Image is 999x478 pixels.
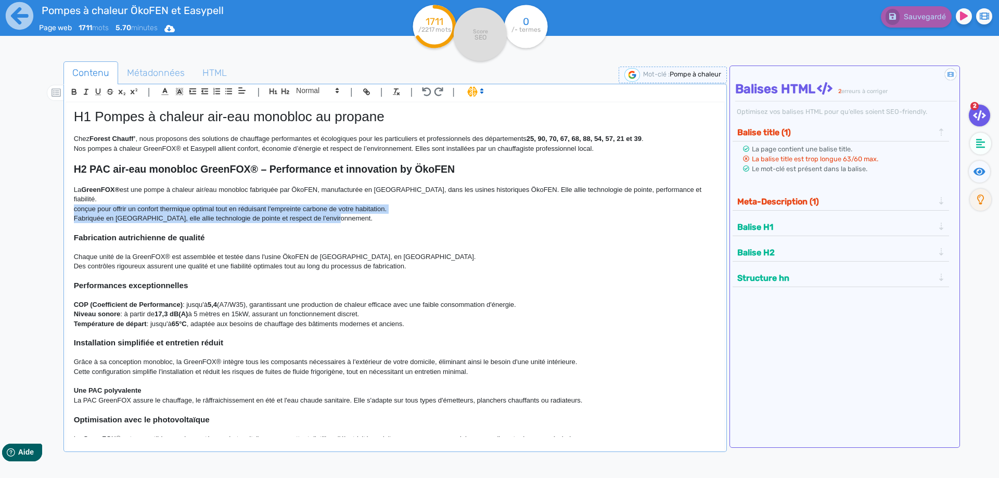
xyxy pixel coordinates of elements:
button: Structure hn [734,269,937,287]
h1: H1 Pompes à chaleur air-eau monobloc au propane [74,109,716,125]
button: Balise H1 [734,218,937,236]
p: : à partir de à 5 mètres en 15kW, assurant un fonctionnement discret. [74,309,716,319]
strong: Fabrication autrichienne de qualité [74,233,205,242]
tspan: 0 [523,16,529,28]
h4: Balises HTML [735,82,957,97]
div: Optimisez vos balises HTML pour qu’elles soient SEO-friendly. [735,107,957,117]
tspan: SEO [475,33,486,41]
strong: Une PAC polyvalente [74,386,142,394]
span: minutes [116,23,158,32]
strong: COP (Coefficient de Performance) [74,301,183,308]
span: Pompe à chaleur [670,70,721,78]
button: Meta-Description (1) [734,193,937,210]
span: La page contient une balise title. [752,145,852,153]
span: | [148,85,150,99]
span: Le mot-clé est présent dans la balise. [752,165,867,173]
tspan: 1711 [426,16,443,28]
span: Contenu [64,59,118,87]
span: erreurs à corriger [841,88,888,95]
p: Nos pompes à chaleur GreenFOX® et Easypell allient confort, économie d’énergie et respect de l’en... [74,144,716,153]
p: Grâce à sa conception monobloc, la GreenFOX® intègre tous les composants nécessaires à l'extérieu... [74,357,716,367]
span: 2 [838,88,841,95]
div: Meta-Description (1) [734,193,948,210]
strong: Performances exceptionnelles [74,281,188,290]
span: Page web [39,23,72,32]
strong: GreenFOX® [81,186,120,193]
p: Fabriquée en [GEOGRAPHIC_DATA], elle allie technologie de pointe et respect de l'environnement. [74,214,716,223]
p: Cette configuration simplifie l'installation et réduit les risques de fuites de fluide frigorigèn... [74,367,716,377]
strong: Optimisation avec le photovoltaïque [74,415,210,424]
tspan: Score [473,28,488,35]
a: HTML [194,61,236,85]
tspan: /2217 mots [418,26,451,33]
p: La PAC GreenFOX assure le chauffage, le râffraichissement en été et l'eau chaude sanitaire. Elle ... [74,396,716,405]
p: Chez , nous proposons des solutions de chauffage performantes et écologiques pour les particulier... [74,134,716,144]
p: : jusqu'à , adaptée aux besoins de chauffage des bâtiments modernes et anciens. [74,319,716,329]
strong: Niveau sonore [74,310,121,318]
div: Balise title (1) [734,124,948,141]
span: | [257,85,260,99]
p: La GreenFOX® est compatible avec les systèmes photovoltaïques, permettant d'utiliser l'électricit... [74,434,716,444]
div: Balise H2 [734,244,948,261]
span: | [350,85,353,99]
img: google-serp-logo.png [624,68,640,82]
div: Structure hn [734,269,948,287]
span: HTML [194,59,235,87]
p: conçue pour offrir un confort thermique optimal tout en réduisant l'empreinte carbone de votre ha... [74,204,716,214]
b: 5.70 [116,23,131,32]
strong: Température de départ [74,320,147,328]
span: Aide [53,8,69,17]
b: 1711 [79,23,92,32]
span: | [452,85,455,99]
p: La est une pompe à chaleur air/eau monobloc fabriquée par ÖkoFEN, manufacturée en [GEOGRAPHIC_DAT... [74,185,716,204]
strong: 25, 90, 70, 67, 68, 88, 54, 57, 21 et 39 [527,135,642,143]
strong: H2 PAC air-eau monobloc GreenFOX® – Performance et innovation by ÖkoFEN [74,163,455,175]
span: | [410,85,413,99]
span: | [380,85,383,99]
strong: Installation simplifiée et entretien réduit [74,338,223,347]
span: mots [79,23,109,32]
span: Sauvegardé [904,12,946,21]
a: Contenu [63,61,118,85]
div: Balise H1 [734,218,948,236]
button: Sauvegardé [881,6,952,28]
strong: 65°C [172,320,187,328]
strong: 5,4 [208,301,217,308]
button: Balise H2 [734,244,937,261]
strong: 17,3 dB(A) [155,310,188,318]
span: La balise title est trop longue 63/60 max. [752,155,878,163]
p: : jusqu'à (A7/W35), garantissant une production de chaleur efficace avec une faible consommation ... [74,300,716,309]
a: Métadonnées [118,61,194,85]
span: Aligment [235,84,249,97]
p: Chaque unité de la GreenFOX® est assemblée et testée dans l'usine ÖkoFEN de [GEOGRAPHIC_DATA], en... [74,252,716,262]
span: Métadonnées [119,59,193,87]
span: 2 [970,102,979,110]
strong: Forest Chauff’ [89,135,135,143]
p: Des contrôles rigoureux assurent une qualité et une fiabilité optimales tout au long du processus... [74,262,716,271]
input: title [39,2,339,19]
span: Mot-clé : [643,70,670,78]
tspan: /- termes [511,26,541,33]
span: I.Assistant [463,85,487,98]
button: Balise title (1) [734,124,937,141]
